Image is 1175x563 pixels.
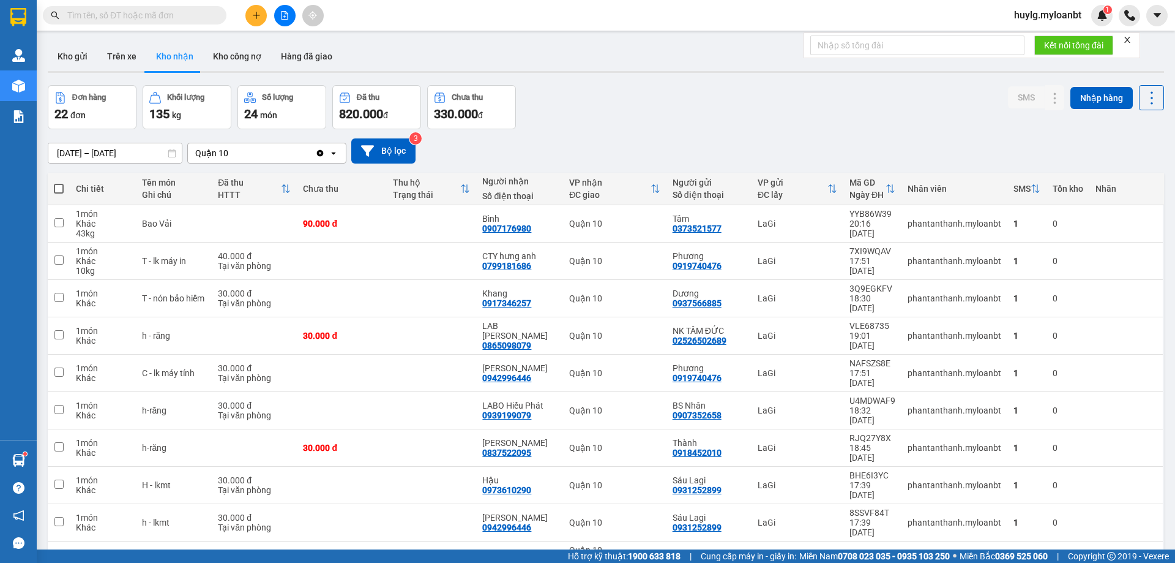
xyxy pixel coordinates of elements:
div: phantanthanh.myloanbt [908,518,1001,527]
button: Trên xe [97,42,146,71]
div: Chưa thu [303,184,381,194]
div: h-răng [142,406,206,415]
span: ⚪️ [953,554,957,559]
div: T - nón bảo hiểm [142,293,206,303]
div: 0 [1053,293,1083,303]
div: 19:01 [DATE] [849,331,895,350]
div: 1 món [76,363,129,373]
button: Kết nối tổng đài [1034,36,1113,55]
div: 1 [1013,368,1040,378]
div: LaGi [758,443,837,453]
div: 17:51 [DATE] [849,368,895,388]
div: Thành [673,438,745,448]
div: Ghi chú [142,190,206,200]
div: Khối lượng [167,93,204,102]
button: Nhập hàng [1070,87,1133,109]
span: 24 [244,107,258,121]
div: Bao Vải [142,219,206,229]
div: Trạng thái [393,190,461,200]
img: warehouse-icon [12,80,25,93]
div: CTY hưng anh [482,251,557,261]
div: 40.000 đ [218,251,291,261]
div: Khác [76,523,129,532]
div: 1 món [76,209,129,219]
div: 0373521577 [673,224,722,233]
th: Toggle SortBy [1007,173,1046,205]
div: 1 [1013,443,1040,453]
div: 0939199079 [482,410,531,420]
div: LaGi [758,480,837,490]
div: Chưa thu [452,93,483,102]
span: món [260,110,277,120]
div: 0 [1053,219,1083,229]
span: notification [13,510,24,521]
span: 1 [1105,6,1110,14]
span: plus [252,11,261,20]
div: 1 món [76,289,129,298]
span: file-add [280,11,289,20]
div: Quận 10 [569,518,660,527]
span: message [13,537,24,549]
div: 7XI9WQAV [849,246,895,256]
div: Tại văn phòng [218,410,291,420]
th: Toggle SortBy [387,173,477,205]
div: 0907352658 [673,410,722,420]
div: Bình [482,214,557,224]
div: 10 kg [76,266,129,276]
div: LaGi [758,368,837,378]
div: Tâm [673,214,745,224]
button: Kho gửi [48,42,97,71]
div: 0 [1053,368,1083,378]
span: Cung cấp máy in - giấy in: [701,550,796,563]
button: plus [245,5,267,26]
div: 0865098079 [482,341,531,350]
div: 18:45 [DATE] [849,443,895,463]
div: 0937566885 [673,298,722,308]
span: caret-down [1152,10,1163,21]
div: 90.000 đ [303,219,381,229]
div: Tại văn phòng [218,523,291,532]
input: Tìm tên, số ĐT hoặc mã đơn [67,9,212,22]
strong: 0708 023 035 - 0935 103 250 [838,551,950,561]
div: VP nhận [569,178,650,187]
th: Toggle SortBy [752,173,843,205]
div: h-răng [142,443,206,453]
div: 1 [1013,293,1040,303]
div: Quận 10 [569,545,660,555]
div: Khác [76,448,129,458]
div: Tại văn phòng [218,261,291,271]
button: Số lượng24món [237,85,326,129]
div: Labo Kim Chi [482,438,557,448]
div: 1 món [76,513,129,523]
div: 1 [1013,480,1040,490]
div: 17:39 [DATE] [849,480,895,500]
div: Quận 10 [569,219,660,229]
div: Khác [76,336,129,346]
div: Quận 10 [569,293,660,303]
div: Tại văn phòng [218,298,291,308]
div: 0 [1053,518,1083,527]
div: Tên món [142,178,206,187]
span: 820.000 [339,107,383,121]
button: Khối lượng135kg [143,85,231,129]
img: icon-new-feature [1097,10,1108,21]
img: warehouse-icon [12,454,25,467]
strong: 1900 633 818 [628,551,681,561]
div: BHE6I3YC [849,470,895,480]
button: Kho công nợ [203,42,271,71]
div: Khang [482,289,557,298]
div: 30.000 đ [218,475,291,485]
div: Nhân viên [908,184,1001,194]
div: Quận 10 [569,331,660,341]
input: Nhập số tổng đài [810,36,1024,55]
div: LaGi [758,293,837,303]
div: Thu hộ [393,178,461,187]
button: file-add [274,5,296,26]
div: 1 món [76,246,129,256]
span: 22 [54,107,68,121]
div: 1 [1013,219,1040,229]
div: Số điện thoại [482,191,557,201]
img: logo-vxr [10,8,26,26]
div: 8SSVF84T [849,508,895,518]
div: Chi tiết [76,184,129,194]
